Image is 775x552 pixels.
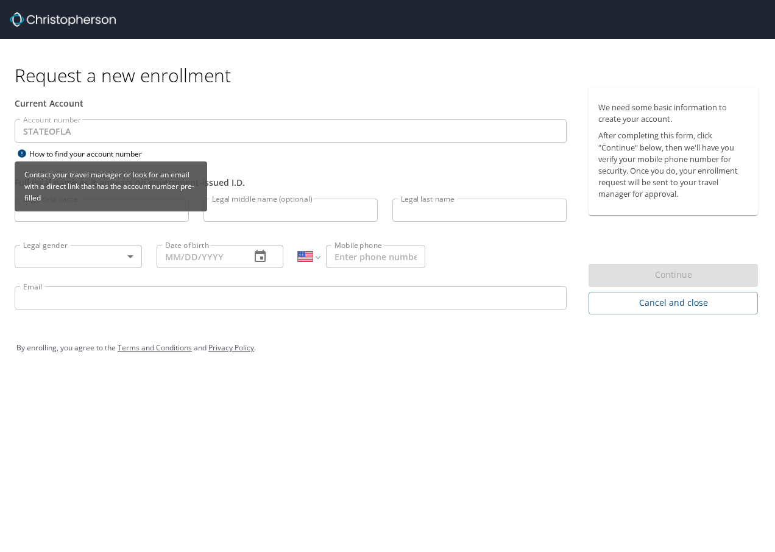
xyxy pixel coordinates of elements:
input: MM/DD/YYYY [157,245,241,268]
div: Full legal name as it appears on government-issued I.D. [15,176,567,189]
div: Current Account [15,97,567,110]
p: After completing this form, click "Continue" below, then we'll have you verify your mobile phone ... [598,130,748,200]
div: By enrolling, you agree to the and . [16,333,759,363]
div: How to find your account number [15,146,167,161]
a: Terms and Conditions [118,342,192,353]
p: We need some basic information to create your account. [598,102,748,125]
p: Contact your travel manager or look for an email with a direct link that has the account number p... [19,164,202,209]
h1: Request a new enrollment [15,63,768,87]
a: Privacy Policy [208,342,254,353]
button: Cancel and close [589,292,758,314]
span: Cancel and close [598,295,748,311]
input: Enter phone number [326,245,425,268]
div: ​ [15,245,142,268]
img: cbt logo [10,12,116,27]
